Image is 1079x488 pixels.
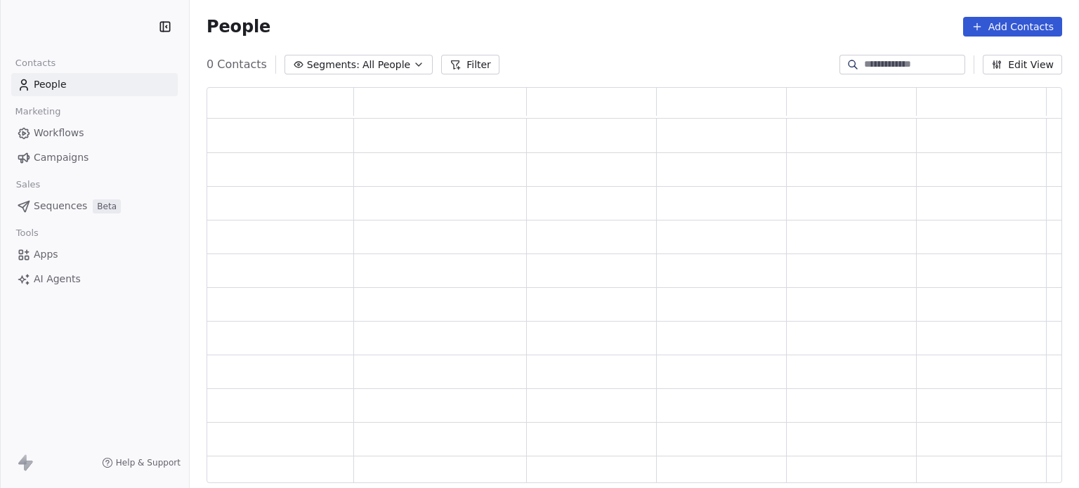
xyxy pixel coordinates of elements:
[34,272,81,286] span: AI Agents
[362,58,410,72] span: All People
[93,199,121,213] span: Beta
[34,199,87,213] span: Sequences
[983,55,1062,74] button: Edit View
[9,101,67,122] span: Marketing
[9,53,62,74] span: Contacts
[34,126,84,140] span: Workflows
[11,243,178,266] a: Apps
[307,58,360,72] span: Segments:
[34,77,67,92] span: People
[11,121,178,145] a: Workflows
[11,73,178,96] a: People
[10,174,46,195] span: Sales
[34,247,58,262] span: Apps
[963,17,1062,37] button: Add Contacts
[11,146,178,169] a: Campaigns
[116,457,181,468] span: Help & Support
[10,223,44,244] span: Tools
[11,194,178,218] a: SequencesBeta
[441,55,499,74] button: Filter
[207,56,267,73] span: 0 Contacts
[102,457,181,468] a: Help & Support
[11,268,178,291] a: AI Agents
[207,16,270,37] span: People
[34,150,89,165] span: Campaigns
